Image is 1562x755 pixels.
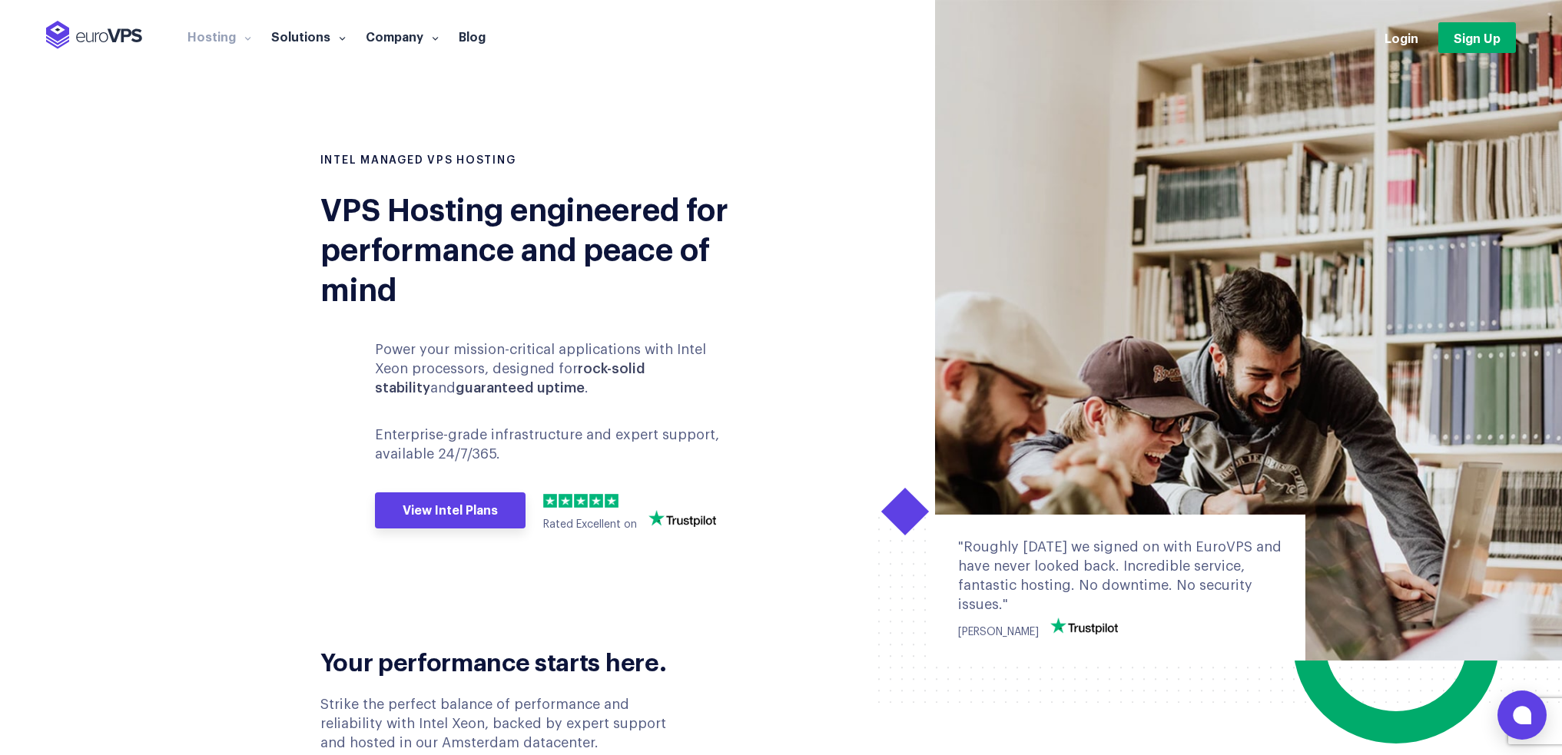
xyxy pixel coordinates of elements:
a: Sign Up [1438,22,1516,53]
a: Blog [449,28,496,44]
p: Enterprise-grade infrastructure and expert support, available 24/7/365. [375,426,739,464]
a: Solutions [261,28,356,44]
b: rock-solid stability [375,362,645,395]
img: 1 [543,494,557,508]
img: 2 [559,494,572,508]
img: EuroVPS [46,21,142,49]
h2: Your performance starts here. [320,645,691,676]
img: 3 [574,494,588,508]
span: Rated Excellent on [543,519,637,530]
a: Hosting [177,28,261,44]
div: "Roughly [DATE] we signed on with EuroVPS and have never looked back. Incredible service, fantast... [958,538,1282,615]
img: 4 [589,494,603,508]
b: guaranteed uptime [456,381,585,395]
a: Company [356,28,449,44]
span: [PERSON_NAME] [958,627,1039,637]
button: Open chat window [1497,690,1547,740]
h1: INTEL MANAGED VPS HOSTING [320,154,770,169]
img: 5 [605,494,618,508]
div: VPS Hosting engineered for performance and peace of mind [320,187,770,307]
a: Login [1385,29,1418,46]
a: View Intel Plans [375,492,526,529]
p: Power your mission-critical applications with Intel Xeon processors, designed for and . [375,340,739,399]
